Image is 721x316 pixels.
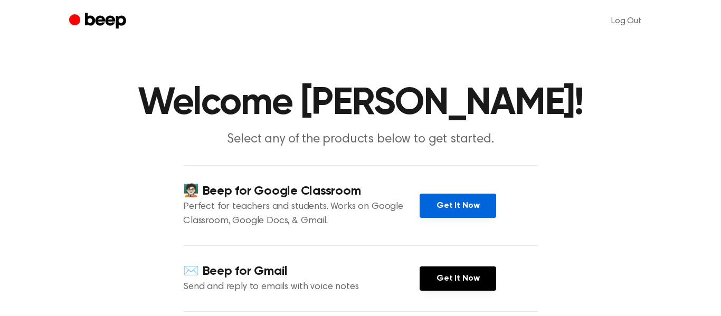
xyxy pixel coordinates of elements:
[420,194,496,218] a: Get It Now
[183,263,420,280] h4: ✉️ Beep for Gmail
[69,11,129,32] a: Beep
[183,280,420,294] p: Send and reply to emails with voice notes
[420,266,496,291] a: Get It Now
[601,8,652,34] a: Log Out
[183,200,420,228] p: Perfect for teachers and students. Works on Google Classroom, Google Docs, & Gmail.
[90,84,631,122] h1: Welcome [PERSON_NAME]!
[158,131,563,148] p: Select any of the products below to get started.
[183,183,420,200] h4: 🧑🏻‍🏫 Beep for Google Classroom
